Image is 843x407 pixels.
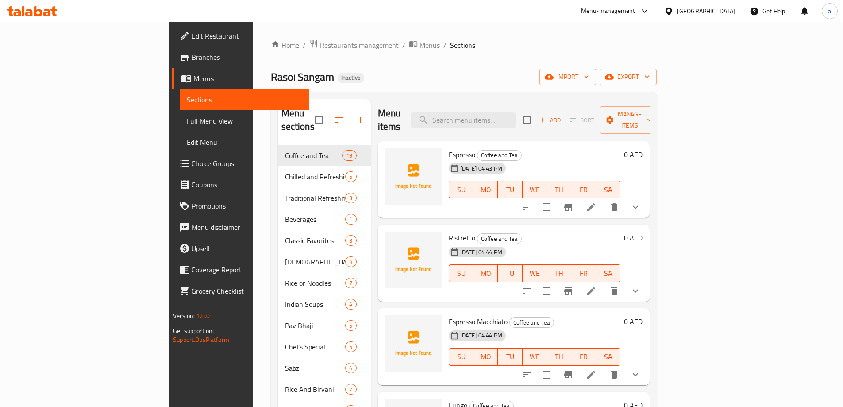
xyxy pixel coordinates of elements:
[453,350,470,363] span: SU
[278,209,371,230] div: Beverages1
[278,230,371,251] div: Classic Favorites3
[345,278,356,288] div: items
[547,348,571,366] button: TH
[516,197,537,218] button: sort-choices
[411,112,516,128] input: search
[538,115,562,125] span: Add
[346,364,356,372] span: 4
[550,350,568,363] span: TH
[285,214,346,225] div: Beverages
[320,40,399,50] span: Restaurants management
[173,334,229,345] a: Support.OpsPlatform
[604,280,625,302] button: delete
[453,183,470,196] span: SU
[477,150,521,160] span: Coffee and Tea
[172,174,309,195] a: Coupons
[285,299,346,310] div: Indian Soups
[385,315,442,372] img: Espresso Macchiato
[630,202,641,213] svg: Show Choices
[625,197,646,218] button: show more
[346,194,356,202] span: 3
[539,69,596,85] button: import
[345,363,356,373] div: items
[346,236,356,245] span: 3
[453,267,470,280] span: SU
[385,148,442,205] img: Espresso
[345,235,356,246] div: items
[501,183,519,196] span: TU
[625,280,646,302] button: show more
[346,322,356,330] span: 5
[285,171,346,182] div: Chilled and Refreshing Drinks
[498,181,522,198] button: TU
[310,111,328,129] span: Select all sections
[571,348,596,366] button: FR
[450,40,475,50] span: Sections
[285,193,346,203] span: Traditional Refreshments
[630,286,641,296] svg: Show Choices
[173,325,214,337] span: Get support on:
[536,113,564,127] span: Add item
[449,231,475,244] span: Ristretto
[338,74,364,81] span: Inactive
[285,235,346,246] span: Classic Favorites
[526,183,543,196] span: WE
[509,317,554,328] div: Coffee and Tea
[285,384,346,395] span: Rice And Biryani
[192,222,302,233] span: Menu disclaimer
[338,73,364,83] div: Inactive
[677,6,735,16] div: [GEOGRAPHIC_DATA]
[187,116,302,126] span: Full Menu View
[501,350,519,363] span: TU
[285,341,346,352] span: Chef's Special
[285,256,346,267] div: Indian Starters
[192,52,302,62] span: Branches
[285,320,346,331] span: Pav Bhaji
[558,197,579,218] button: Branch-specific-item
[523,181,547,198] button: WE
[498,348,522,366] button: TU
[510,318,554,328] span: Coffee and Tea
[342,150,356,161] div: items
[624,315,643,328] h6: 0 AED
[604,364,625,385] button: delete
[477,234,521,244] span: Coffee and Tea
[285,256,346,267] span: [DEMOGRAPHIC_DATA] Starters
[172,153,309,174] a: Choice Groups
[586,202,597,213] a: Edit menu item
[473,264,498,282] button: MO
[192,31,302,41] span: Edit Restaurant
[187,94,302,105] span: Sections
[443,40,447,50] li: /
[477,350,494,363] span: MO
[172,47,309,68] a: Branches
[278,166,371,187] div: Chilled and Refreshing Drinks5
[477,183,494,196] span: MO
[172,238,309,259] a: Upsell
[402,40,405,50] li: /
[180,89,309,110] a: Sections
[537,282,556,300] span: Select to update
[173,310,195,322] span: Version:
[596,264,620,282] button: SA
[172,25,309,47] a: Edit Restaurant
[278,336,371,357] div: Chef's Special5
[278,187,371,209] div: Traditional Refreshments3
[473,181,498,198] button: MO
[346,215,356,224] span: 1
[271,39,657,51] nav: breadcrumb
[187,137,302,147] span: Edit Menu
[345,384,356,395] div: items
[180,132,309,153] a: Edit Menu
[571,181,596,198] button: FR
[385,232,442,288] img: Ristretto
[346,258,356,266] span: 4
[285,150,343,161] div: Coffee and Tea
[550,267,568,280] span: TH
[449,315,508,328] span: Espresso Macchiato
[172,217,309,238] a: Menu disclaimer
[547,71,589,82] span: import
[600,183,617,196] span: SA
[449,264,473,282] button: SU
